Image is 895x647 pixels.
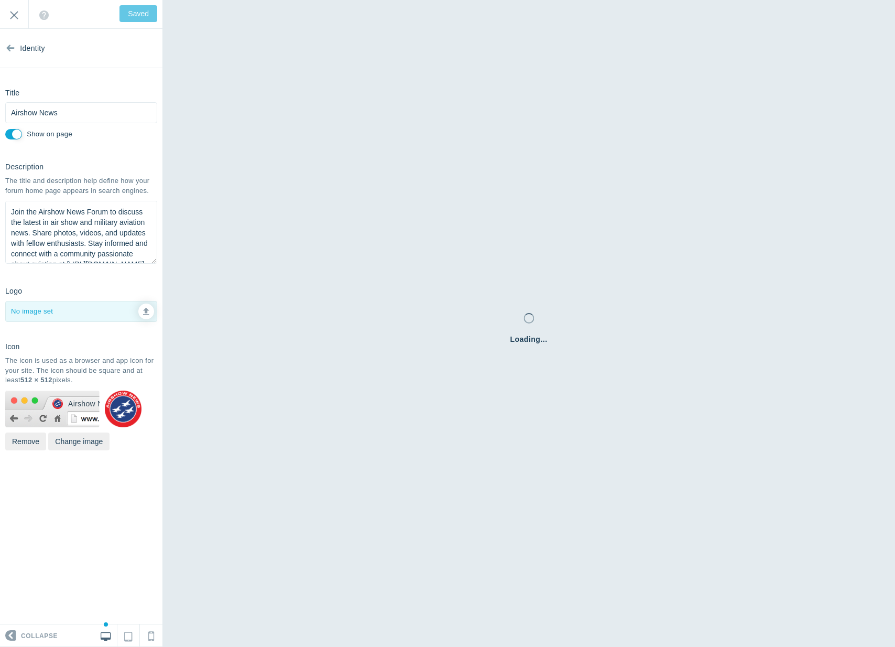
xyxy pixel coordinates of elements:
[5,163,43,171] h6: Description
[48,433,110,450] button: Change image
[52,398,63,409] img: revisi%201.png
[68,398,100,409] span: Airshow News
[5,433,46,450] button: Remove
[5,343,20,351] h6: Icon
[5,129,22,139] input: Display the title on the body of the page
[5,176,157,196] div: The title and description help define how your forum home page appears in search engines.
[5,356,157,385] div: The icon is used as a browser and app icon for your site. The icon should be square and at least ...
[20,376,52,384] b: 512 × 512
[510,334,547,344] span: Loading...
[20,29,45,68] span: Identity
[27,130,72,139] label: Display the title on the body of the page
[5,391,100,428] img: fevicon-bg.png
[5,89,19,97] h6: Title
[21,625,58,647] span: Collapse
[105,391,141,427] img: revisi%201.png
[5,201,157,264] textarea: Join the Airshow News Forum to discuss the latest in air show and military aviation news. Share p...
[5,287,22,295] h6: Logo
